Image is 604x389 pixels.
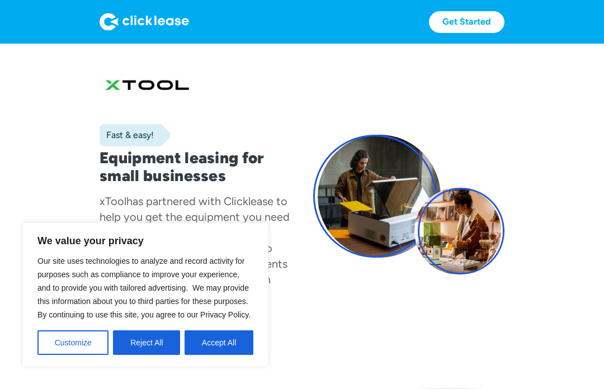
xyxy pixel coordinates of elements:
[100,130,154,141] div: Fast & easy!
[100,149,291,184] h1: Equipment leasing for small businesses
[113,330,180,355] button: Reject All
[22,222,268,367] div: We value your privacy
[100,194,126,208] div: xTool
[429,11,504,33] a: Get Started
[100,13,189,31] img: Logo
[37,330,108,355] button: Customize
[185,330,253,355] button: Accept All
[100,194,290,302] div: has partnered with Clicklease to help you get the equipment you need for a low monthly payment, c...
[37,257,251,319] span: Our site uses technologies to analyze and record activity for purposes such as compliance to impr...
[37,234,253,248] p: We value your privacy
